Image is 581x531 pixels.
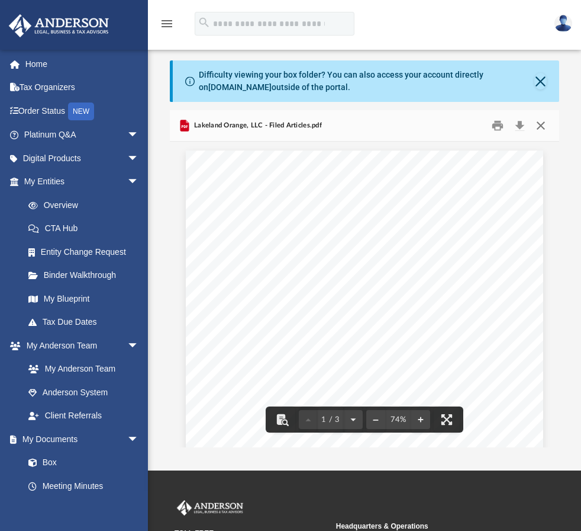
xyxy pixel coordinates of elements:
button: 1 / 3 [318,407,344,433]
button: Download [509,117,531,135]
a: menu [160,23,174,31]
a: Order StatusNEW [8,99,157,123]
img: Anderson Advisors Platinum Portal [175,500,246,516]
div: Current zoom level [385,416,411,424]
a: Home [8,52,157,76]
a: Client Referrals [17,404,151,428]
span: arrow_drop_down [127,427,151,452]
button: Enter fullscreen [434,407,460,433]
a: [DOMAIN_NAME] [208,82,272,92]
img: Anderson Advisors Platinum Portal [5,14,112,37]
span: arrow_drop_down [127,170,151,194]
button: Toggle findbar [269,407,295,433]
a: My Blueprint [17,287,151,311]
div: Preview [170,110,560,447]
a: Tax Due Dates [17,311,157,334]
span: 1 / 3 [318,416,344,424]
a: Meeting Minutes [17,474,151,498]
span: arrow_drop_down [127,146,151,171]
a: Digital Productsarrow_drop_down [8,146,157,170]
a: Tax Organizers [8,76,157,100]
button: Zoom in [411,407,430,433]
span: arrow_drop_down [127,123,151,148]
div: File preview [170,142,560,447]
a: My Anderson Team [17,357,145,381]
button: Next page [344,407,363,433]
i: menu [160,17,174,31]
button: Print [486,117,509,135]
div: Document Viewer [170,142,560,447]
div: Difficulty viewing your box folder? You can also access your account directly on outside of the p... [199,69,534,94]
a: Entity Change Request [17,240,157,264]
span: Lakeland Orange, LLC - Filed Articles.pdf [192,120,322,131]
a: Anderson System [17,380,151,404]
a: Box [17,451,145,475]
a: My Anderson Teamarrow_drop_down [8,334,151,357]
a: My Documentsarrow_drop_down [8,427,151,451]
span: arrow_drop_down [127,334,151,358]
a: CTA Hub [17,217,157,241]
a: Platinum Q&Aarrow_drop_down [8,123,157,147]
button: Close [530,117,551,135]
i: search [198,16,211,29]
a: Overview [17,193,157,217]
button: Close [534,73,547,89]
a: Binder Walkthrough [17,264,157,287]
div: NEW [68,103,94,120]
button: Zoom out [366,407,385,433]
a: My Entitiesarrow_drop_down [8,170,157,194]
img: User Pic [554,15,572,32]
